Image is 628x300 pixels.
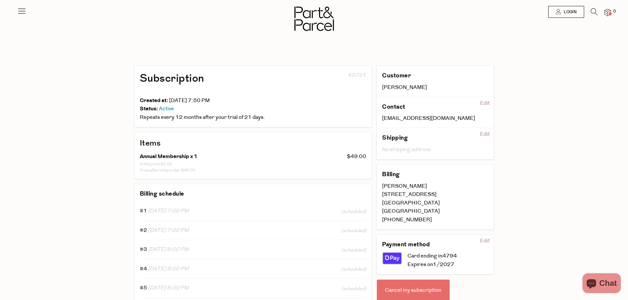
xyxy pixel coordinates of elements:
[341,285,366,292] span: (scheduled)
[140,168,180,173] span: Price after initial order
[169,97,210,104] span: [DATE] 7:50 PM
[140,265,147,272] span: #4
[294,7,334,31] img: Part&Parcel
[382,102,467,112] h3: Contact
[140,105,158,113] span: Status:
[148,284,189,291] span: [DATE] 8:00 PM
[612,9,617,14] span: 0
[604,9,611,16] a: 0
[341,265,366,273] span: (scheduled)
[341,208,366,215] span: (scheduled)
[477,236,493,246] div: Edit
[341,227,366,234] span: (scheduled)
[140,71,289,86] h1: Subscription
[140,167,289,174] div: :
[548,6,584,18] a: Login
[477,98,493,109] div: Edit
[159,105,174,112] span: Active
[140,152,189,160] span: Annual Membership
[382,170,467,179] h3: Billing
[382,133,467,143] h3: Shipping
[382,84,427,91] span: [PERSON_NAME]
[181,168,195,173] span: $49.00
[407,261,433,268] span: Expires on
[382,115,475,122] span: [EMAIL_ADDRESS][DOMAIN_NAME]
[161,161,172,167] span: $0.00
[382,199,489,207] div: [GEOGRAPHIC_DATA]
[140,284,147,291] span: #5
[140,113,367,122] div: .
[581,273,623,295] inbox-online-store-chat: Shopify online store chat
[140,161,160,167] span: Initial price
[148,207,189,214] span: [DATE] 7:00 PM
[140,246,147,253] span: #3
[382,146,489,154] div: No shipping address
[148,246,189,253] span: [DATE] 8:00 PM
[477,129,493,140] div: Edit
[140,161,289,167] div: :
[140,96,168,104] span: Created at:
[407,252,442,259] span: Card ending in
[382,216,489,224] div: [PHONE_NUMBER]
[382,71,467,80] h3: Customer
[194,152,197,160] span: 1
[341,246,366,254] span: (scheduled)
[382,182,489,191] div: [PERSON_NAME]
[347,153,366,160] span: $49.00
[148,265,189,272] span: [DATE] 8:00 PM
[562,9,577,15] span: Login
[140,227,147,234] span: #2
[140,138,367,149] h2: Items
[382,190,489,199] div: [STREET_ADDRESS]
[382,240,467,249] h3: Payment method
[140,207,147,214] span: #1
[407,252,489,269] div: 4794 1/2027
[190,152,193,160] span: x
[148,227,189,234] span: [DATE] 7:00 PM
[140,114,174,121] span: Repeats every
[140,189,184,199] h3: Billing schedule
[382,207,489,216] div: [GEOGRAPHIC_DATA]
[294,71,366,96] div: #3721
[175,114,263,121] span: 21 days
